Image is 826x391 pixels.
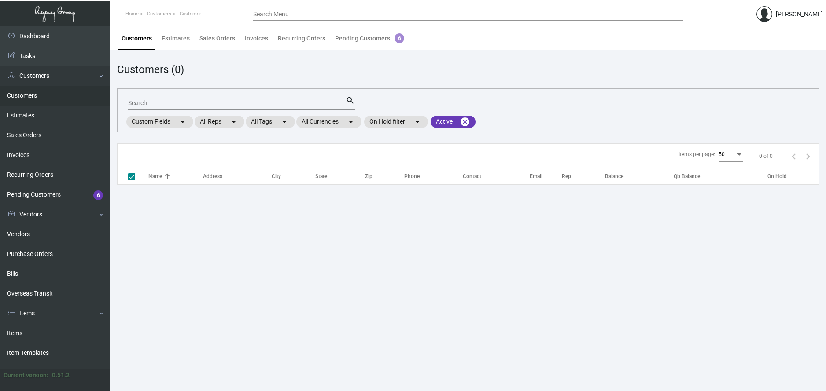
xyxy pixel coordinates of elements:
[147,11,171,17] span: Customers
[674,172,700,180] div: Qb Balance
[52,371,70,380] div: 0.51.2
[279,117,290,127] mat-icon: arrow_drop_down
[562,172,605,180] div: Rep
[315,172,327,180] div: State
[272,172,315,180] div: City
[125,11,139,17] span: Home
[203,172,272,180] div: Address
[199,34,235,43] div: Sales Orders
[126,116,193,128] mat-chip: Custom Fields
[463,172,529,180] div: Contact
[278,34,325,43] div: Recurring Orders
[229,117,239,127] mat-icon: arrow_drop_down
[246,116,295,128] mat-chip: All Tags
[346,117,356,127] mat-icon: arrow_drop_down
[180,11,201,17] span: Customer
[148,172,203,180] div: Name
[365,172,404,180] div: Zip
[296,116,361,128] mat-chip: All Currencies
[148,172,162,180] div: Name
[412,117,423,127] mat-icon: arrow_drop_down
[177,117,188,127] mat-icon: arrow_drop_down
[364,116,428,128] mat-chip: On Hold filter
[719,151,725,157] span: 50
[315,172,365,180] div: State
[605,172,623,180] div: Balance
[460,117,470,127] mat-icon: cancel
[162,34,190,43] div: Estimates
[530,168,562,184] th: Email
[4,371,48,380] div: Current version:
[776,10,823,19] div: [PERSON_NAME]
[759,152,773,160] div: 0 of 0
[117,62,184,77] div: Customers (0)
[431,116,476,128] mat-chip: Active
[195,116,244,128] mat-chip: All Reps
[346,95,355,106] mat-icon: search
[674,172,766,180] div: Qb Balance
[335,34,404,43] div: Pending Customers
[678,150,715,158] div: Items per page:
[801,149,815,163] button: Next page
[365,172,372,180] div: Zip
[719,152,743,158] mat-select: Items per page:
[404,172,463,180] div: Phone
[245,34,268,43] div: Invoices
[272,172,281,180] div: City
[787,149,801,163] button: Previous page
[203,172,222,180] div: Address
[605,172,671,180] div: Balance
[404,172,420,180] div: Phone
[463,172,481,180] div: Contact
[756,6,772,22] img: admin@bootstrapmaster.com
[767,168,816,184] th: On Hold
[122,34,152,43] div: Customers
[562,172,571,180] div: Rep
